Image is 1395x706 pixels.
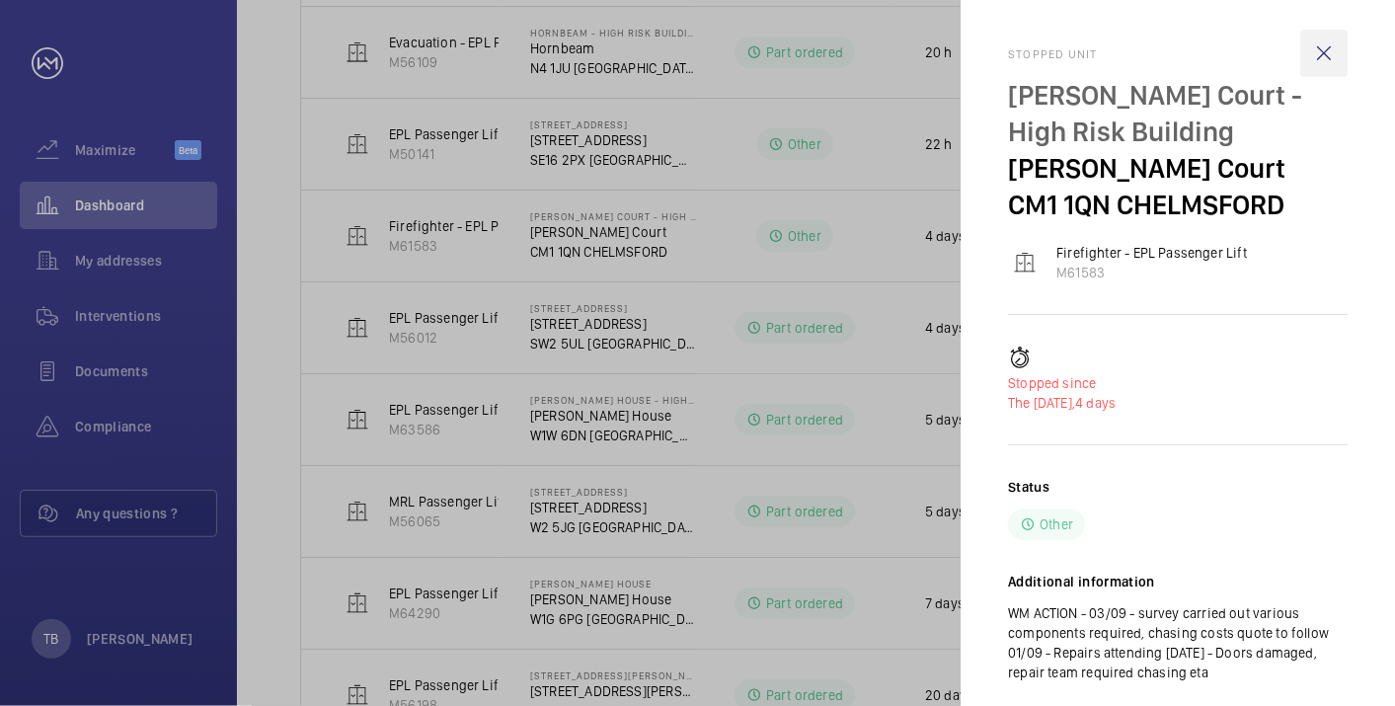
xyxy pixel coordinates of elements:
h2: Status [1008,477,1049,497]
p: Stopped since [1008,373,1348,393]
p: Other [1040,514,1073,534]
p: CM1 1QN CHELMSFORD [1008,187,1348,223]
img: elevator.svg [1013,251,1037,275]
p: 4 days [1008,393,1348,413]
p: [PERSON_NAME] Court [1008,150,1348,187]
span: The [DATE], [1008,395,1075,411]
p: WM ACTION - 03/09 - survey carried out various components required, chasing costs quote to follow... [1008,603,1348,682]
p: [PERSON_NAME] Court - High Risk Building [1008,77,1348,150]
h2: Stopped unit [1008,47,1348,61]
p: M61583 [1056,263,1247,282]
h2: Additional information [1008,572,1348,591]
p: Firefighter - EPL Passenger Lift [1056,243,1247,263]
